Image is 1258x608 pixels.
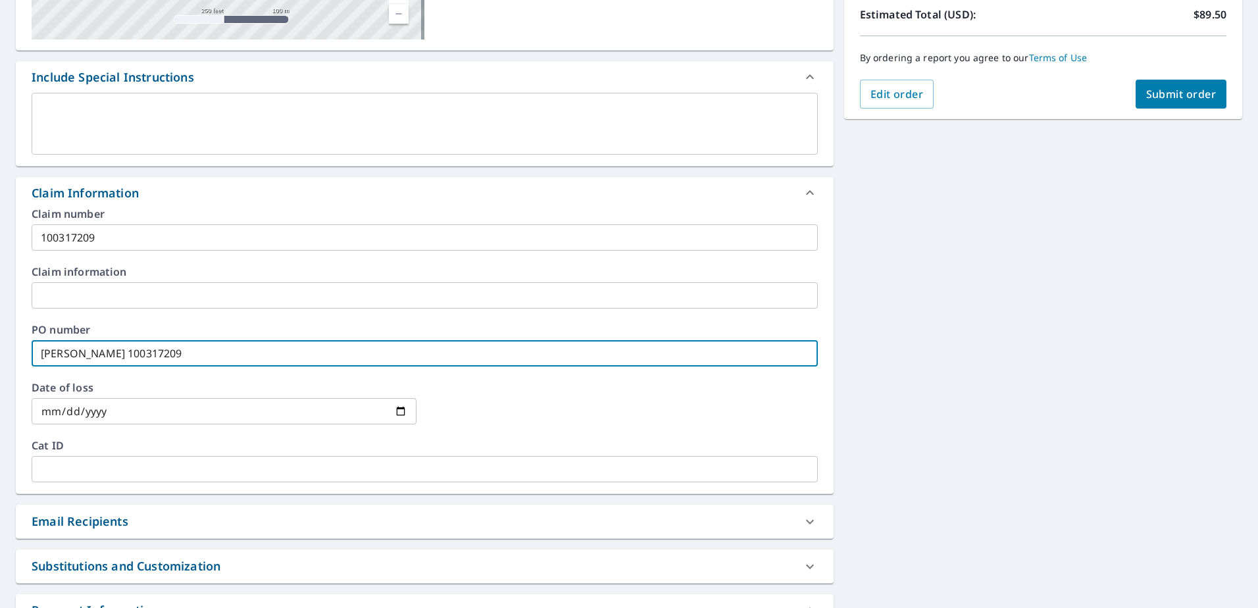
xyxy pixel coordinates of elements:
div: Include Special Instructions [32,68,194,86]
p: $89.50 [1194,7,1226,22]
span: Edit order [870,87,924,101]
label: Claim number [32,209,818,219]
span: Submit order [1146,87,1217,101]
button: Submit order [1136,80,1227,109]
label: Cat ID [32,440,818,451]
p: Estimated Total (USD): [860,7,1044,22]
button: Edit order [860,80,934,109]
div: Substitutions and Customization [16,549,834,583]
div: Include Special Instructions [16,61,834,93]
div: Email Recipients [32,513,128,530]
label: Date of loss [32,382,416,393]
label: Claim information [32,266,818,277]
div: Substitutions and Customization [32,557,220,575]
div: Claim Information [16,177,834,209]
p: By ordering a report you agree to our [860,52,1226,64]
div: Claim Information [32,184,139,202]
a: Terms of Use [1029,51,1088,64]
label: PO number [32,324,818,335]
a: Current Level 17, Zoom Out [389,4,409,24]
div: Email Recipients [16,505,834,538]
